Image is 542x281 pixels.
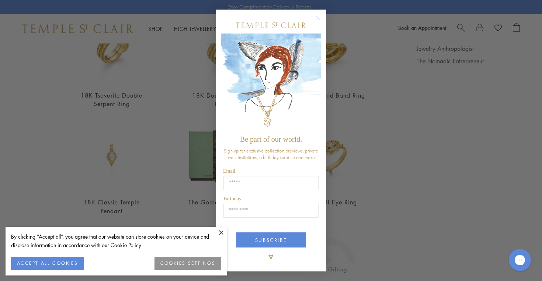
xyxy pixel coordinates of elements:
[240,135,302,143] span: Be part of our world.
[11,232,221,249] div: By clicking “Accept all”, you agree that our website can store cookies on your device and disclos...
[221,34,321,132] img: c4a9eb12-d91a-4d4a-8ee0-386386f4f338.jpeg
[223,196,242,201] span: Birthday
[317,17,326,26] button: Close dialog
[236,22,306,28] img: Temple St. Clair
[236,232,306,247] button: SUBSCRIBE
[223,176,319,190] input: Email
[223,168,235,174] span: Email
[505,246,535,274] iframe: Gorgias live chat messenger
[11,257,84,270] button: ACCEPT ALL COOKIES
[264,249,278,264] img: TSC
[224,147,318,161] span: Sign up for exclusive collection previews, private event invitations, a birthday surprise and more.
[154,257,221,270] button: COOKIES SETTINGS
